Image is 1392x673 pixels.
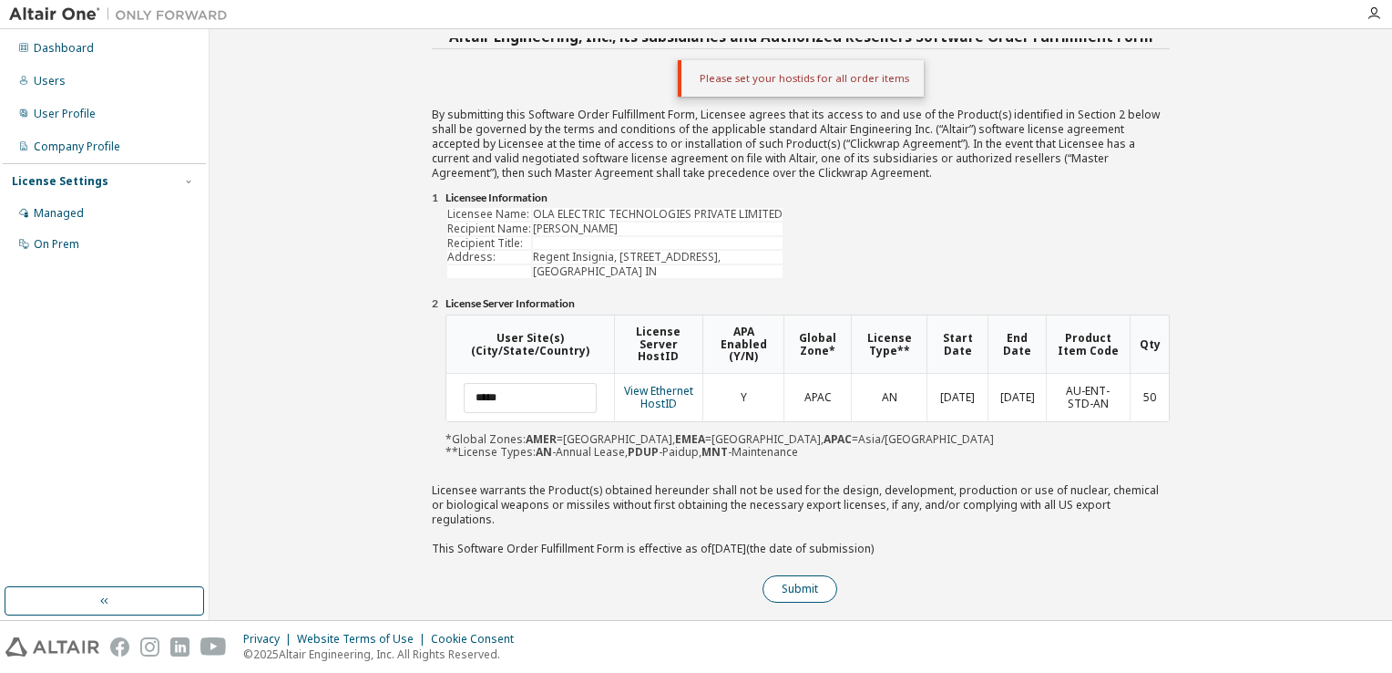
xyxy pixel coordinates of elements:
[447,208,531,221] td: Licensee Name:
[926,374,988,421] td: [DATE]
[675,431,705,447] b: EMEA
[34,41,94,56] div: Dashboard
[12,174,108,189] div: License Settings
[851,374,927,421] td: AN
[824,431,852,447] b: APAC
[432,24,1170,604] div: By submitting this Software Order Fulfillment Form, Licensee agrees that its access to and use of...
[243,647,525,662] p: © 2025 Altair Engineering, Inc. All Rights Reserved.
[447,223,531,235] td: Recipient Name:
[200,637,227,657] img: youtube.svg
[445,297,1170,312] li: License Server Information
[702,316,784,374] th: APA Enabled (Y/N)
[701,444,728,460] b: MNT
[140,637,159,657] img: instagram.svg
[1046,374,1130,421] td: AU-ENT-STD-AN
[783,316,851,374] th: Global Zone*
[1130,374,1169,421] td: 50
[446,316,614,374] th: User Site(s) (City/State/Country)
[447,251,531,264] td: Address:
[628,444,659,460] b: PDUP
[1130,316,1169,374] th: Qty
[624,383,693,411] a: View Ethernet HostID
[5,637,99,657] img: altair_logo.svg
[1046,316,1130,374] th: Product Item Code
[763,575,837,603] button: Submit
[783,374,851,421] td: APAC
[34,206,84,221] div: Managed
[34,107,96,121] div: User Profile
[988,374,1046,421] td: [DATE]
[533,223,783,235] td: [PERSON_NAME]
[445,192,1170,206] li: Licensee Information
[533,251,783,264] td: Regent Insignia, [STREET_ADDRESS],
[988,316,1046,374] th: End Date
[34,140,120,154] div: Company Profile
[445,315,1170,459] div: *Global Zones: =[GEOGRAPHIC_DATA], =[GEOGRAPHIC_DATA], =Asia/[GEOGRAPHIC_DATA] **License Types: -...
[431,632,525,647] div: Cookie Consent
[702,374,784,421] td: Y
[110,637,129,657] img: facebook.svg
[533,265,783,278] td: [GEOGRAPHIC_DATA] IN
[526,431,557,447] b: AMER
[447,237,531,250] td: Recipient Title:
[34,237,79,252] div: On Prem
[533,208,783,221] td: OLA ELECTRIC TECHNOLOGIES PRIVATE LIMITED
[614,316,702,374] th: License Server HostID
[9,5,237,24] img: Altair One
[536,444,552,460] b: AN
[926,316,988,374] th: Start Date
[851,316,927,374] th: License Type**
[243,632,297,647] div: Privacy
[170,637,189,657] img: linkedin.svg
[678,60,924,97] div: Please set your hostids for all order items
[34,74,66,88] div: Users
[297,632,431,647] div: Website Terms of Use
